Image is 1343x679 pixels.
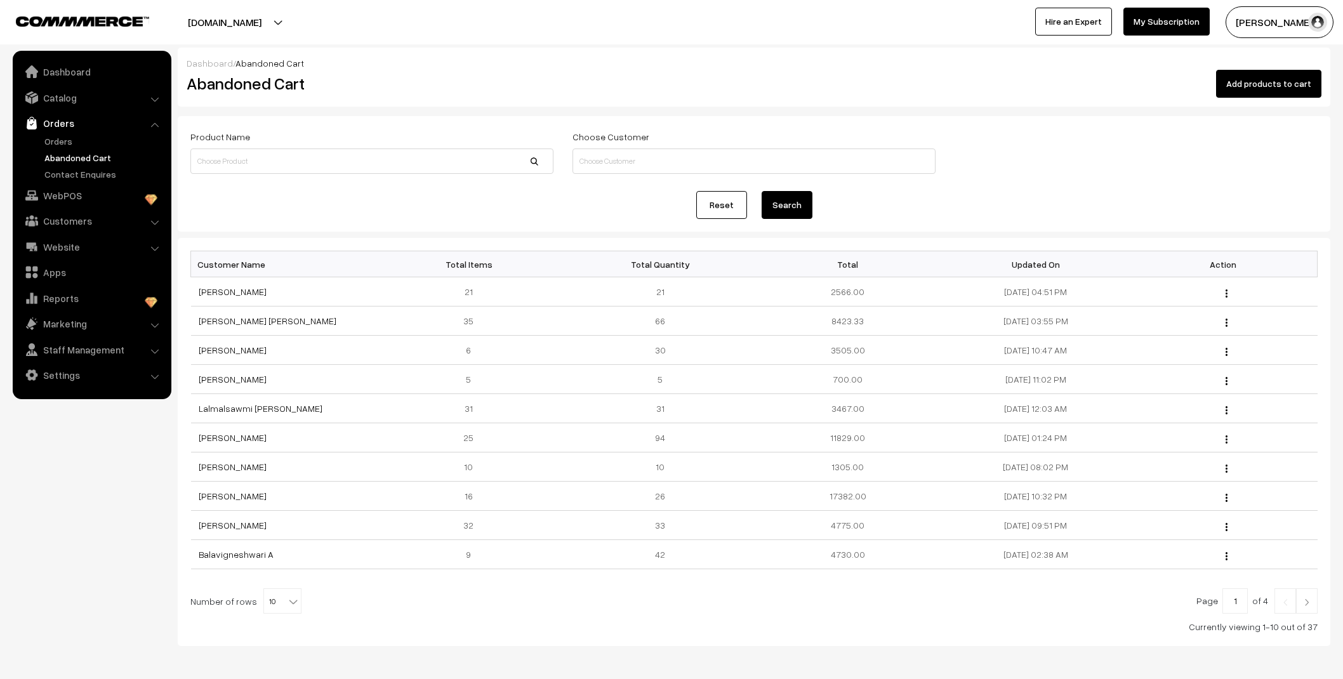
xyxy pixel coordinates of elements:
a: Dashboard [187,58,233,69]
th: Total [754,251,942,277]
img: Menu [1226,289,1227,298]
a: [PERSON_NAME] [199,374,267,385]
td: 33 [566,511,754,540]
td: 94 [566,423,754,452]
td: 35 [378,307,566,336]
td: 4775.00 [754,511,942,540]
img: user [1308,13,1327,32]
img: Menu [1226,523,1227,531]
a: [PERSON_NAME] [199,520,267,531]
a: [PERSON_NAME] [PERSON_NAME] [199,315,336,326]
td: 21 [378,277,566,307]
button: [DOMAIN_NAME] [143,6,306,38]
a: Reset [696,191,747,219]
td: 10 [378,452,566,482]
td: 11829.00 [754,423,942,452]
img: Menu [1226,406,1227,414]
a: Catalog [16,86,167,109]
span: 10 [264,589,301,614]
td: 1305.00 [754,452,942,482]
img: Menu [1226,348,1227,356]
th: Updated On [942,251,1130,277]
img: Menu [1226,552,1227,560]
a: Marketing [16,312,167,335]
th: Total Quantity [566,251,754,277]
a: Balavigneshwari A [199,549,274,560]
td: 16 [378,482,566,511]
span: Abandoned Cart [235,58,304,69]
a: Contact Enquires [41,168,167,181]
a: [PERSON_NAME] [199,286,267,297]
td: 2566.00 [754,277,942,307]
a: Lalmalsawmi [PERSON_NAME] [199,403,322,414]
td: 30 [566,336,754,365]
a: [PERSON_NAME] [199,461,267,472]
a: Settings [16,364,167,386]
a: Website [16,235,167,258]
td: 8423.33 [754,307,942,336]
input: Choose Product [190,148,553,174]
a: Reports [16,287,167,310]
a: My Subscription [1123,8,1210,36]
img: Menu [1226,435,1227,444]
td: 26 [566,482,754,511]
img: Left [1280,598,1291,606]
td: 17382.00 [754,482,942,511]
button: Search [762,191,812,219]
td: [DATE] 10:47 AM [942,336,1130,365]
img: Right [1301,598,1313,606]
td: 31 [566,394,754,423]
td: 6 [378,336,566,365]
a: WebPOS [16,184,167,207]
th: Action [1130,251,1318,277]
button: [PERSON_NAME] [1226,6,1333,38]
a: Apps [16,261,167,284]
a: Staff Management [16,338,167,361]
a: Hire an Expert [1035,8,1112,36]
label: Product Name [190,130,250,143]
img: Menu [1226,377,1227,385]
label: Choose Customer [572,130,649,143]
img: Menu [1226,319,1227,327]
td: 32 [378,511,566,540]
a: [PERSON_NAME] [199,491,267,501]
img: Menu [1226,465,1227,473]
td: [DATE] 09:51 PM [942,511,1130,540]
div: / [187,56,1321,70]
img: COMMMERCE [16,16,149,26]
a: [PERSON_NAME] [199,345,267,355]
td: 42 [566,540,754,569]
td: [DATE] 12:03 AM [942,394,1130,423]
td: 4730.00 [754,540,942,569]
td: 5 [378,365,566,394]
a: COMMMERCE [16,13,127,28]
img: Menu [1226,494,1227,502]
td: 3505.00 [754,336,942,365]
td: [DATE] 03:55 PM [942,307,1130,336]
td: 25 [378,423,566,452]
a: Orders [16,112,167,135]
span: of 4 [1252,595,1268,606]
a: Dashboard [16,60,167,83]
span: Number of rows [190,595,257,608]
td: [DATE] 02:38 AM [942,540,1130,569]
td: 21 [566,277,754,307]
td: [DATE] 11:02 PM [942,365,1130,394]
a: Customers [16,209,167,232]
h2: Abandoned Cart [187,74,552,93]
a: Abandoned Cart [41,151,167,164]
td: [DATE] 08:02 PM [942,452,1130,482]
a: Orders [41,135,167,148]
a: [PERSON_NAME] [199,432,267,443]
span: 10 [263,588,301,614]
td: 66 [566,307,754,336]
td: 3467.00 [754,394,942,423]
td: [DATE] 01:24 PM [942,423,1130,452]
input: Choose Customer [572,148,936,174]
td: [DATE] 04:51 PM [942,277,1130,307]
td: 31 [378,394,566,423]
td: [DATE] 10:32 PM [942,482,1130,511]
span: Page [1196,595,1218,606]
div: Currently viewing 1-10 out of 37 [190,620,1318,633]
td: 9 [378,540,566,569]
